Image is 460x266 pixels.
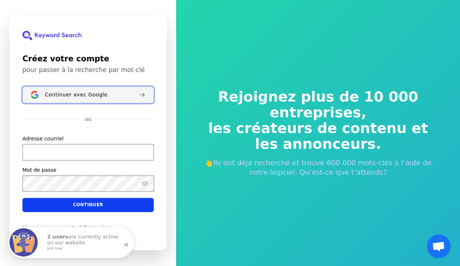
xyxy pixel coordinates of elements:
font: are currently active on our website [47,234,118,245]
p: ou [85,116,91,123]
span: Vous avez un compte ? [22,225,81,231]
button: Continuer [22,198,154,212]
img: Sign in with Google [31,91,39,99]
button: Afficher le mot de passe [140,179,149,188]
strong: 2 users [47,234,68,240]
span: Rejoignez plus de 10 000 entreprises, [199,89,438,120]
div: Ouvrir le chat [427,235,451,258]
a: Connexion [83,225,110,231]
button: Sign in with GoogleContinuer avec Google [22,87,154,103]
span: les créateurs de contenu et les annonceurs. [199,120,438,152]
label: Mot de passe [22,167,57,174]
img: Fomo [9,228,38,257]
span: Continuer avec Google [45,92,107,98]
p: 👆Ils ont déjà recherché et trouvé 600 000 mots-clés à l’aide de notre logiciel. Qu’est-ce que t’a... [199,158,438,177]
small: just now [47,247,123,251]
img: Mot-cléRecherche [22,31,81,40]
label: Adresse courriel [22,135,64,142]
h1: Créez votre compte [22,53,154,65]
p: pour passer à la recherche par mot-clé [22,66,154,74]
